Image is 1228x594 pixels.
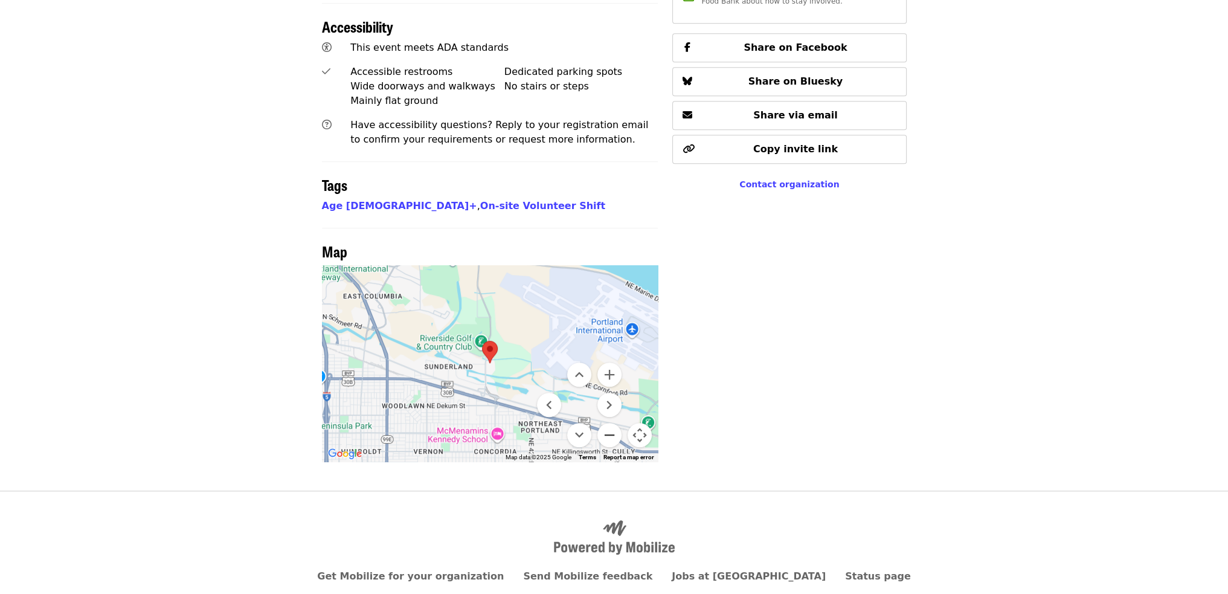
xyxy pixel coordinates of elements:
[322,174,347,195] span: Tags
[350,79,504,94] div: Wide doorways and walkways
[322,569,907,584] nav: Primary footer navigation
[537,393,561,417] button: Move left
[325,446,365,462] img: Google
[506,454,571,460] span: Map data ©2025 Google
[350,94,504,108] div: Mainly flat ground
[597,363,622,387] button: Zoom in
[597,393,622,417] button: Move right
[350,42,509,53] span: This event meets ADA standards
[567,423,591,447] button: Move down
[480,200,605,211] a: On-site Volunteer Shift
[350,65,504,79] div: Accessible restrooms
[554,520,675,555] img: Powered by Mobilize
[322,16,393,37] span: Accessibility
[322,200,477,211] a: Age [DEMOGRAPHIC_DATA]+
[322,42,332,53] i: universal-access icon
[523,570,652,582] a: Send Mobilize feedback
[672,67,906,96] button: Share on Bluesky
[322,66,330,77] i: check icon
[628,423,652,447] button: Map camera controls
[672,33,906,62] button: Share on Facebook
[597,423,622,447] button: Zoom out
[325,446,365,462] a: Open this area in Google Maps (opens a new window)
[322,119,332,131] i: question-circle icon
[753,109,838,121] span: Share via email
[504,65,658,79] div: Dedicated parking spots
[753,143,838,155] span: Copy invite link
[322,200,480,211] span: ,
[322,241,347,262] span: Map
[603,454,654,460] a: Report a map error
[672,101,906,130] button: Share via email
[672,135,906,164] button: Copy invite link
[567,363,591,387] button: Move up
[739,179,839,189] a: Contact organization
[317,570,504,582] a: Get Mobilize for your organization
[744,42,847,53] span: Share on Facebook
[504,79,658,94] div: No stairs or steps
[748,76,843,87] span: Share on Bluesky
[672,570,826,582] a: Jobs at [GEOGRAPHIC_DATA]
[579,454,596,460] a: Terms (opens in new tab)
[845,570,911,582] a: Status page
[350,119,648,145] span: Have accessibility questions? Reply to your registration email to confirm your requirements or re...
